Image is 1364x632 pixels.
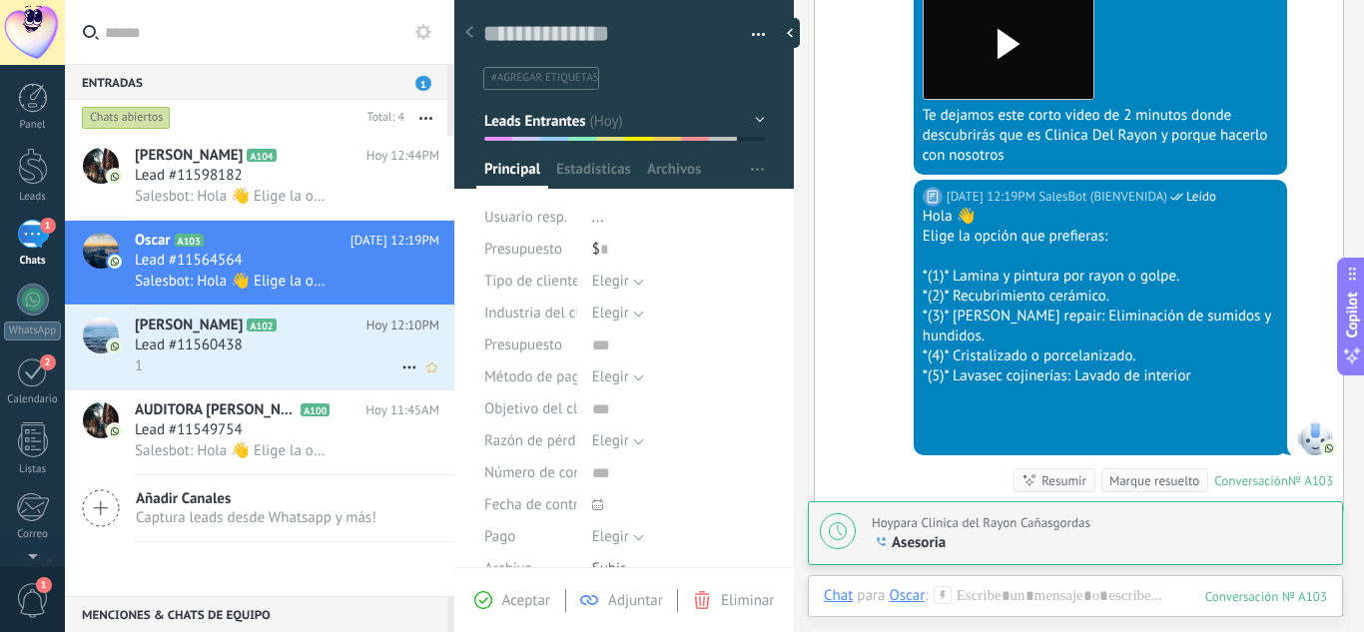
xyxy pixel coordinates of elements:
[1214,472,1288,489] div: Conversación
[4,321,61,340] div: WhatsApp
[1342,292,1362,337] span: Copilot
[484,433,595,448] span: Razón de pérdida
[484,361,577,393] div: Método de pago
[484,425,577,457] div: Razón de pérdida
[404,100,447,136] button: Más
[484,529,515,544] span: Pago
[359,108,404,128] div: Total: 4
[872,513,1090,533] div: para Clinica del Rayon Cañasgordas
[923,287,1278,307] div: *(2)* Recubrimiento cerámico.
[556,160,631,189] span: Estadísticas
[923,227,1278,247] div: Elige la opción que prefieras:
[4,528,62,541] div: Correo
[484,521,577,553] div: Pago
[135,272,330,291] span: Salesbot: Hola 👋 Elige la opción que prefieras: *(1)* Lamina y pintura por rayon o golpe. *(2)* R...
[592,234,765,266] div: $
[484,234,577,266] div: Presupuesto
[65,596,447,632] div: Menciones & Chats de equipo
[484,457,577,489] div: Número de contrato
[923,207,1278,227] div: Hola 👋
[135,400,297,420] span: AUDITORA [PERSON_NAME] - ALTO VALOR
[484,393,577,425] div: Objetivo del cliente
[366,316,439,335] span: Hoy 12:10PM
[857,586,885,606] span: para
[1297,419,1333,455] span: SalesBot
[1038,187,1167,207] span: SalesBot (BIENVENIDA)
[415,76,431,91] span: 1
[592,431,629,450] span: Elegir
[135,441,330,460] span: Salesbot: Hola 👋 Elige la opción que prefieras: *(1)* Lamina y pintura por rayon o golpe. *(2)* R...
[484,202,577,234] div: Usuario resp.
[82,106,171,130] div: Chats abiertos
[366,146,439,166] span: Hoy 12:44PM
[108,424,122,438] img: icon
[780,18,800,48] div: Ocultar
[592,361,644,393] button: Elegir
[135,356,143,375] span: 1
[592,208,604,227] span: ...
[365,400,439,420] span: Hoy 11:45AM
[4,463,62,476] div: Listas
[484,266,577,298] div: Tipo de cliente
[135,335,243,355] span: Lead #11560438
[65,221,454,305] a: avatariconOscarA103[DATE] 12:19PMLead #11564564Salesbot: Hola 👋 Elige la opción que prefieras: *(...
[4,255,62,268] div: Chats
[65,306,454,389] a: avataricon[PERSON_NAME]A102Hoy 12:10PMLead #115604381
[608,591,663,610] span: Adjuntar
[484,329,577,361] div: Presupuesto
[484,240,562,259] span: Presupuesto
[1109,471,1199,490] div: Marque resuelto
[484,274,580,289] span: Tipo de cliente
[247,318,276,331] span: A102
[923,346,1278,366] div: *(4)* Cristalizado o porcelanizado.
[592,266,644,298] button: Elegir
[484,160,540,189] span: Principal
[923,307,1278,346] div: *(3)* [PERSON_NAME] repair: Eliminación de sumidos y hundidos.
[502,591,550,610] span: Aceptar
[175,234,204,247] span: A103
[135,166,243,186] span: Lead #11598182
[647,160,701,189] span: Archivos
[491,71,598,85] span: #agregar etiquetas
[872,514,894,531] span: Hoy
[65,64,447,100] div: Entradas
[592,298,644,329] button: Elegir
[484,369,588,384] span: Método de pago
[135,231,171,251] span: Oscar
[592,367,629,386] span: Elegir
[592,425,644,457] button: Elegir
[889,586,925,604] div: Oscar
[484,208,567,227] span: Usuario resp.
[135,187,330,206] span: Salesbot: Hola 👋 Elige la opción que prefieras: *(1)* Lamina y pintura por rayon o golpe. *(2)* R...
[1322,441,1336,455] img: com.amocrm.amocrmwa.svg
[4,119,62,132] div: Panel
[350,231,439,251] span: [DATE] 12:19PM
[592,527,629,546] span: Elegir
[484,561,532,576] span: Archivo
[135,251,243,271] span: Lead #11564564
[484,465,612,480] span: Número de contrato
[592,521,644,553] button: Elegir
[923,106,1278,166] div: Te dejamos este corto video de 2 minutos donde descubrirás que es Clinica Del Rayon y porque hace...
[108,170,122,184] img: icon
[1288,472,1333,489] div: № A103
[65,136,454,220] a: avataricon[PERSON_NAME]A104Hoy 12:44PMLead #11598182Salesbot: Hola 👋 Elige la opción que prefiera...
[135,146,243,166] span: [PERSON_NAME]
[1205,588,1327,605] div: 103
[247,149,276,162] span: A104
[108,339,122,353] img: icon
[484,497,599,512] span: Fecha de contrato
[1041,471,1086,490] div: Resumir
[136,508,376,527] span: Captura leads desde Whatsapp y más!
[40,354,56,370] span: 2
[925,586,928,606] span: :
[892,533,946,552] span: Asesoria
[40,218,56,234] span: 1
[108,255,122,269] img: icon
[36,577,52,593] span: 1
[923,267,1278,287] div: *(1)* Lamina y pintura por rayon o golpe.
[136,489,376,508] span: Añadir Canales
[721,591,774,610] span: Eliminar
[135,420,243,440] span: Lead #11549754
[4,393,62,406] div: Calendario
